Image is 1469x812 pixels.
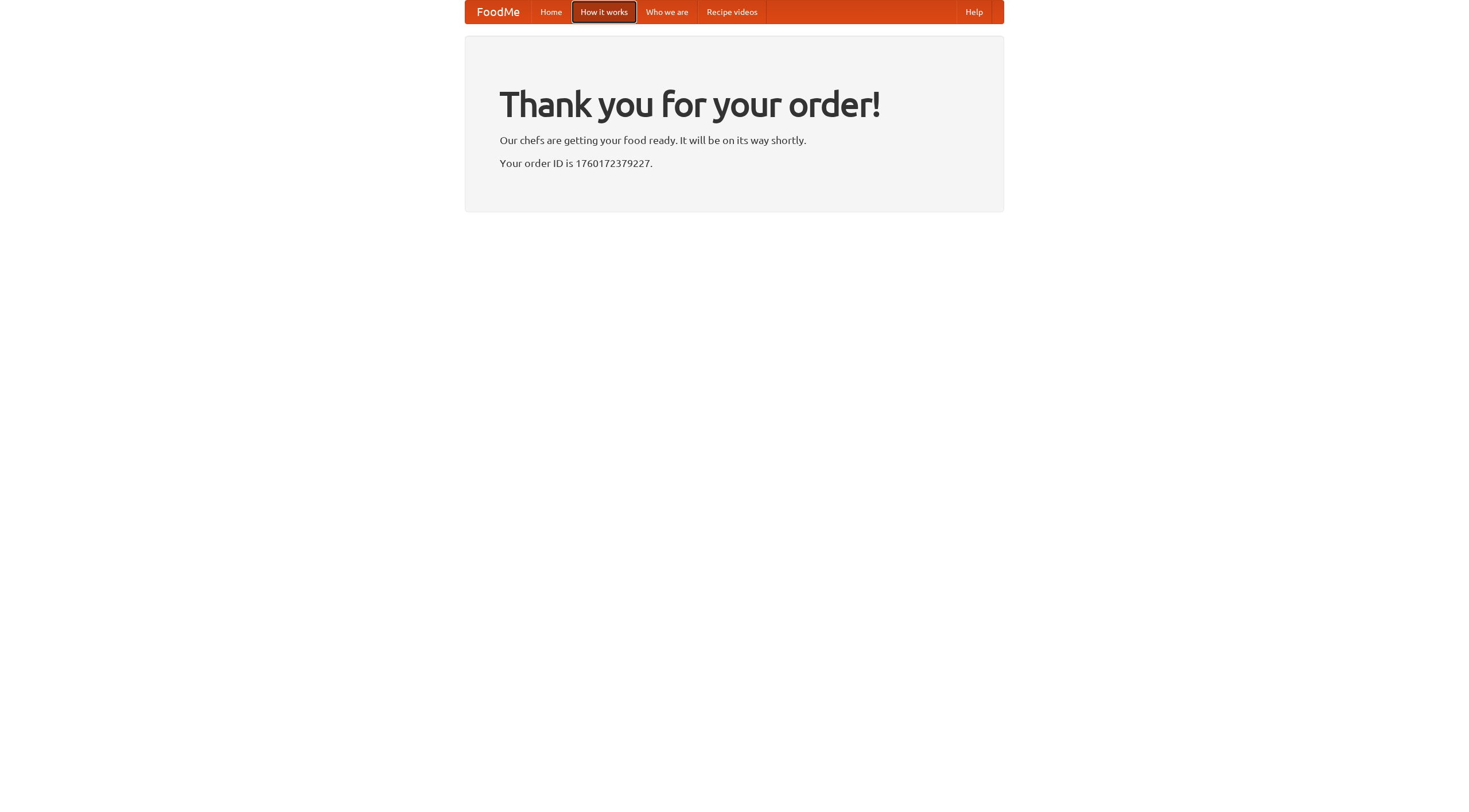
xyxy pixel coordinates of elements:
[637,1,698,24] a: Who we are
[500,76,969,131] h1: Thank you for your order!
[531,1,572,24] a: Home
[465,1,531,24] a: FoodMe
[572,1,637,24] a: How it works
[957,1,992,24] a: Help
[698,1,767,24] a: Recipe videos
[500,154,969,172] p: Your order ID is 1760172379227.
[500,131,969,149] p: Our chefs are getting your food ready. It will be on its way shortly.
